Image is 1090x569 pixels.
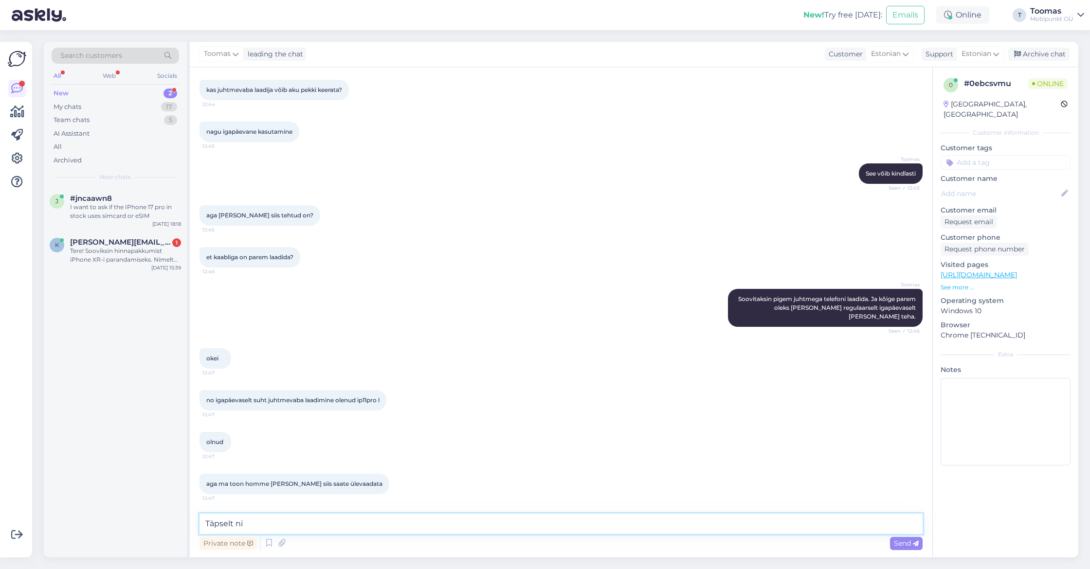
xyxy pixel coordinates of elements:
span: See võib kindlasti [866,170,916,177]
div: I want to ask if the IPhone 17 pro in stock uses simcard or eSIM [70,203,181,220]
div: 2 [163,89,177,98]
span: aga ma toon homme [PERSON_NAME] siis saate ülevaadata [206,480,382,487]
span: 12:46 [202,268,239,275]
span: 12:45 [202,226,239,233]
div: All [52,70,63,82]
a: ToomasMobipunkt OÜ [1030,7,1084,23]
span: nagu igapäevane kasutamine [206,128,292,135]
div: AI Assistant [54,129,90,139]
b: New! [803,10,824,19]
div: 5 [164,115,177,125]
span: Seen ✓ 12:45 [883,184,920,192]
span: 12:47 [202,369,239,376]
p: Customer email [941,205,1071,215]
textarea: Täpselt ni [200,514,923,534]
span: Soovitaksin pigem juhtmega telefoni laadida. Ja kõige parem oleks [PERSON_NAME] regulaarselt igap... [738,295,917,320]
span: 0 [949,81,953,89]
span: kas juhtmevaba laadija võib aku pekki keerata? [206,86,342,93]
div: Tere! Sooviksin hinnapakkumist iPhone XR-i parandamiseks. Nimelt WiFi ja 4G enam ei tööta üldse, ... [70,247,181,264]
p: Windows 10 [941,306,1071,316]
span: Toomas [883,281,920,288]
div: All [54,142,62,152]
div: New [54,89,69,98]
span: okei [206,355,218,362]
span: 12:47 [202,453,239,460]
div: My chats [54,102,81,112]
a: [URL][DOMAIN_NAME] [941,270,1017,279]
span: 12:47 [202,411,239,418]
span: k [55,241,59,249]
div: Private note [200,537,257,550]
p: Customer name [941,174,1071,184]
div: Customer [825,49,863,59]
span: Online [1028,78,1068,89]
button: Emails [886,6,925,24]
span: olnud [206,438,223,445]
span: 12:45 [202,142,239,150]
span: kristofer.ild@gmail.com [70,238,171,247]
span: 12:44 [202,101,239,108]
div: # 0ebcsvmu [964,78,1028,89]
p: Customer tags [941,143,1071,153]
span: Estonian [962,49,991,59]
div: Request phone number [941,243,1029,256]
span: Send [894,539,919,548]
div: Team chats [54,115,90,125]
p: Operating system [941,296,1071,306]
div: [GEOGRAPHIC_DATA], [GEOGRAPHIC_DATA] [944,99,1061,120]
div: Customer information [941,128,1071,137]
div: leading the chat [244,49,303,59]
p: Browser [941,320,1071,330]
div: 1 [172,238,181,247]
span: et kaabliga on parem laadida? [206,253,293,261]
div: Extra [941,350,1071,359]
span: Search customers [60,51,122,61]
span: #jncaawn8 [70,194,112,203]
span: Estonian [871,49,901,59]
div: Toomas [1030,7,1073,15]
img: Askly Logo [8,50,26,68]
p: See more ... [941,283,1071,292]
p: Chrome [TECHNICAL_ID] [941,330,1071,340]
div: Try free [DATE]: [803,9,882,21]
p: Visited pages [941,260,1071,270]
span: Toomas [883,156,920,163]
div: Archive chat [1008,48,1070,61]
div: 17 [161,102,177,112]
span: Seen ✓ 12:46 [883,327,920,335]
span: aga [PERSON_NAME] siis tehtud on? [206,212,313,219]
div: Socials [155,70,179,82]
span: Toomas [204,49,231,59]
input: Add a tag [941,155,1071,170]
span: 12:47 [202,495,239,502]
span: New chats [100,173,131,181]
div: Online [936,6,989,24]
span: no igapäevaselt suht juhtmevaba laadimine olenud ip11pro l [206,396,380,404]
div: Archived [54,156,82,165]
input: Add name [941,188,1059,199]
div: Web [101,70,118,82]
div: Request email [941,215,997,229]
div: Mobipunkt OÜ [1030,15,1073,23]
p: Customer phone [941,232,1071,243]
p: Notes [941,365,1071,375]
div: [DATE] 18:18 [152,220,181,228]
span: j [55,197,58,205]
div: T [1013,8,1026,22]
div: Support [922,49,953,59]
div: [DATE] 15:39 [151,264,181,271]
